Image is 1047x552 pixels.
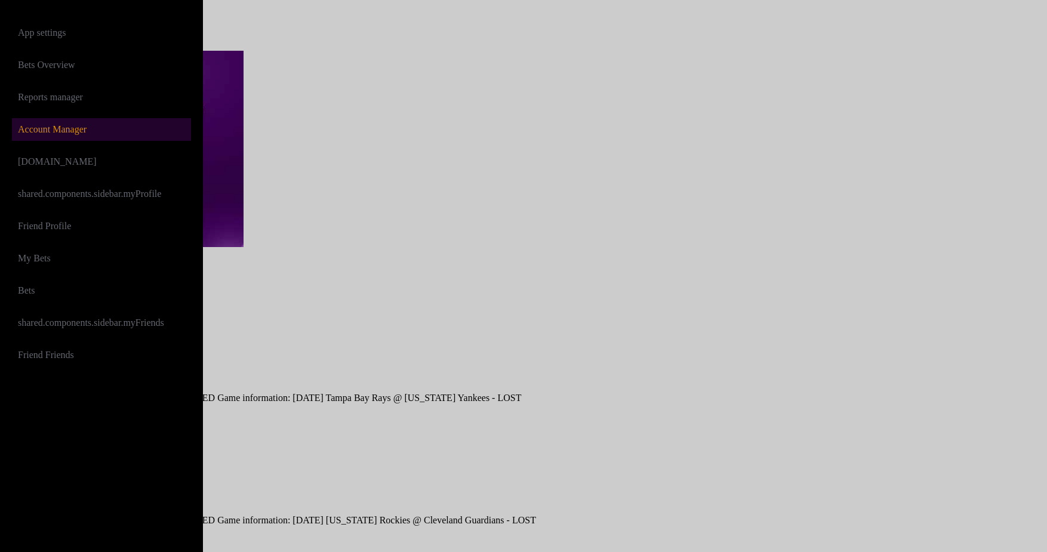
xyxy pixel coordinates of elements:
[12,247,191,270] li: My Bets
[12,150,191,173] li: [DOMAIN_NAME]
[12,183,191,205] li: shared.components.sidebar.myProfile
[12,21,191,44] li: App settings
[12,215,191,238] li: Friend Profile
[12,279,191,302] li: Bets
[12,312,191,334] li: shared.components.sidebar.myFriends
[12,54,191,76] li: Bets Overview
[12,344,191,366] li: Friend Friends
[12,118,191,141] li: Account Manager
[12,86,191,109] li: Reports manager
